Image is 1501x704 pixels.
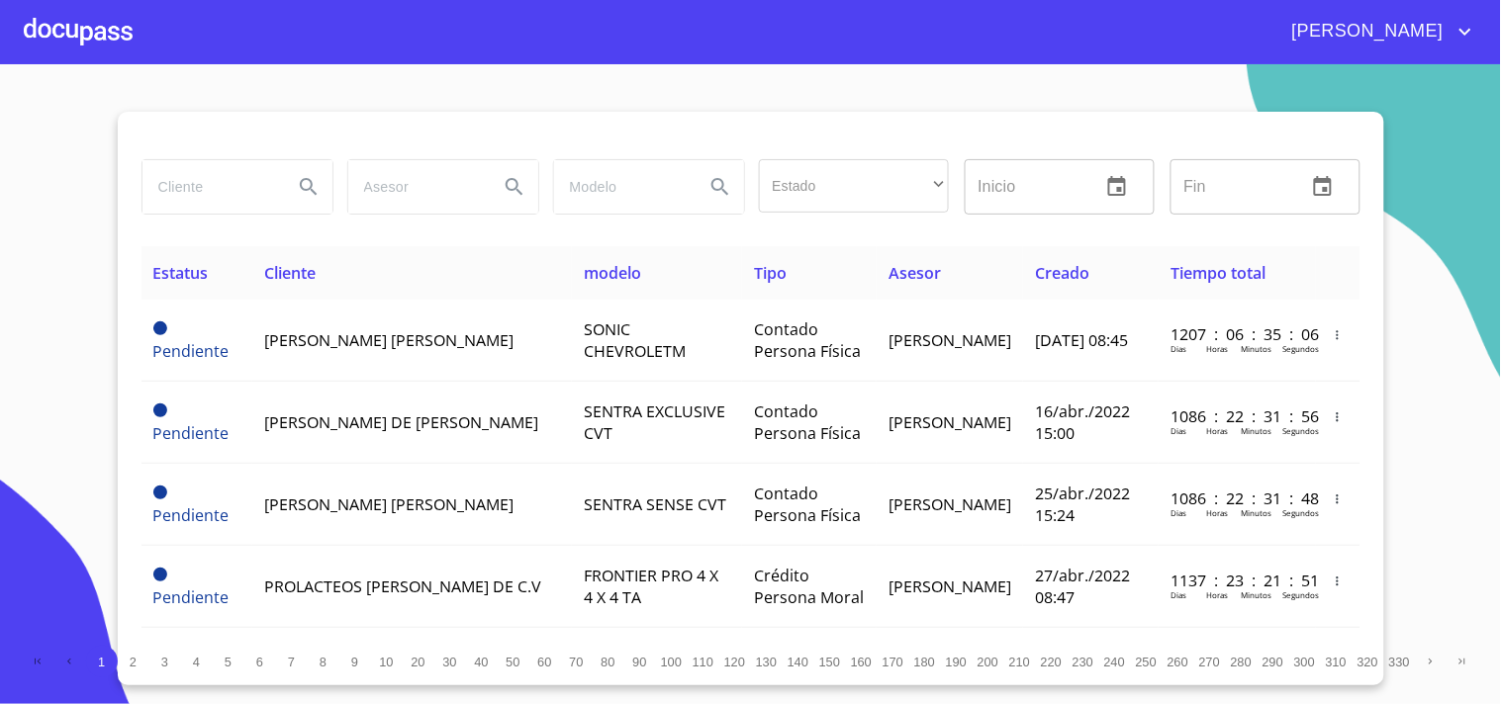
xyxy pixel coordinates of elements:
button: 90 [624,646,656,677]
p: Dias [1171,589,1186,600]
p: 1137 : 23 : 21 : 51 [1171,570,1304,591]
span: Creado [1035,262,1089,284]
p: 1086 : 22 : 31 : 48 [1171,487,1304,509]
input: search [142,160,277,214]
span: 100 [661,655,682,669]
span: Pendiente [153,485,167,499]
span: 40 [474,655,488,669]
div: ​ [759,159,949,213]
button: Search [491,163,538,211]
button: 50 [498,646,529,677]
span: 300 [1294,655,1315,669]
span: 230 [1073,655,1093,669]
p: Dias [1171,507,1186,518]
button: 260 [1163,646,1194,677]
span: 120 [724,655,745,669]
span: [PERSON_NAME] [PERSON_NAME] [264,493,514,515]
span: 1 [98,655,105,669]
span: Pendiente [153,586,230,608]
span: Contado Persona Física [754,483,861,526]
span: SENTRA EXCLUSIVE CVT [584,400,725,444]
span: Pendiente [153,568,167,581]
span: PROLACTEOS [PERSON_NAME] DE C.V [264,575,541,597]
span: 27/abr./2022 08:47 [1035,565,1130,608]
span: Pendiente [153,321,167,335]
button: 20 [403,646,434,677]
span: 30 [442,655,456,669]
button: 7 [276,646,308,677]
button: 330 [1384,646,1416,677]
span: 4 [193,655,200,669]
button: 100 [656,646,688,677]
button: Search [285,163,332,211]
button: 270 [1194,646,1226,677]
span: 310 [1326,655,1347,669]
p: Segundos [1282,343,1319,354]
span: [PERSON_NAME] [889,411,1011,433]
span: 190 [946,655,967,669]
span: Tipo [754,262,787,284]
button: 4 [181,646,213,677]
span: Pendiente [153,340,230,362]
span: 270 [1199,655,1220,669]
span: [PERSON_NAME] [1277,16,1454,47]
span: [DATE] 08:45 [1035,329,1128,351]
span: 9 [351,655,358,669]
span: 2 [130,655,137,669]
span: 7 [288,655,295,669]
button: 120 [719,646,751,677]
button: 80 [593,646,624,677]
span: 210 [1009,655,1030,669]
button: 220 [1036,646,1068,677]
p: Horas [1206,589,1228,600]
button: 190 [941,646,973,677]
input: search [348,160,483,214]
span: Estatus [153,262,209,284]
span: 250 [1136,655,1157,669]
button: 210 [1004,646,1036,677]
span: 180 [914,655,935,669]
span: Pendiente [153,403,167,417]
span: 130 [756,655,777,669]
button: 130 [751,646,783,677]
span: Contado Persona Física [754,318,861,362]
p: Segundos [1282,507,1319,518]
span: 70 [569,655,583,669]
button: 150 [814,646,846,677]
button: 3 [149,646,181,677]
button: 280 [1226,646,1258,677]
span: Crédito Persona Moral [754,565,864,608]
p: Minutos [1241,343,1271,354]
span: 3 [161,655,168,669]
span: 240 [1104,655,1125,669]
button: 40 [466,646,498,677]
button: 240 [1099,646,1131,677]
button: 5 [213,646,244,677]
span: 170 [883,655,903,669]
p: Segundos [1282,425,1319,436]
button: 110 [688,646,719,677]
span: FRONTIER PRO 4 X 4 X 4 TA [584,565,718,608]
span: 5 [225,655,232,669]
span: 90 [632,655,646,669]
span: 25/abr./2022 15:24 [1035,483,1130,526]
button: Search [697,163,744,211]
button: 6 [244,646,276,677]
span: 150 [819,655,840,669]
span: 16/abr./2022 15:00 [1035,400,1130,444]
span: Pendiente [153,504,230,526]
button: 200 [973,646,1004,677]
span: Contado Persona Física [754,400,861,444]
span: [PERSON_NAME] [889,575,1011,597]
span: 320 [1358,655,1378,669]
button: 250 [1131,646,1163,677]
span: 60 [537,655,551,669]
p: Dias [1171,425,1186,436]
button: 170 [878,646,909,677]
p: Minutos [1241,589,1271,600]
button: 70 [561,646,593,677]
button: 290 [1258,646,1289,677]
button: 160 [846,646,878,677]
button: 320 [1353,646,1384,677]
button: 10 [371,646,403,677]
